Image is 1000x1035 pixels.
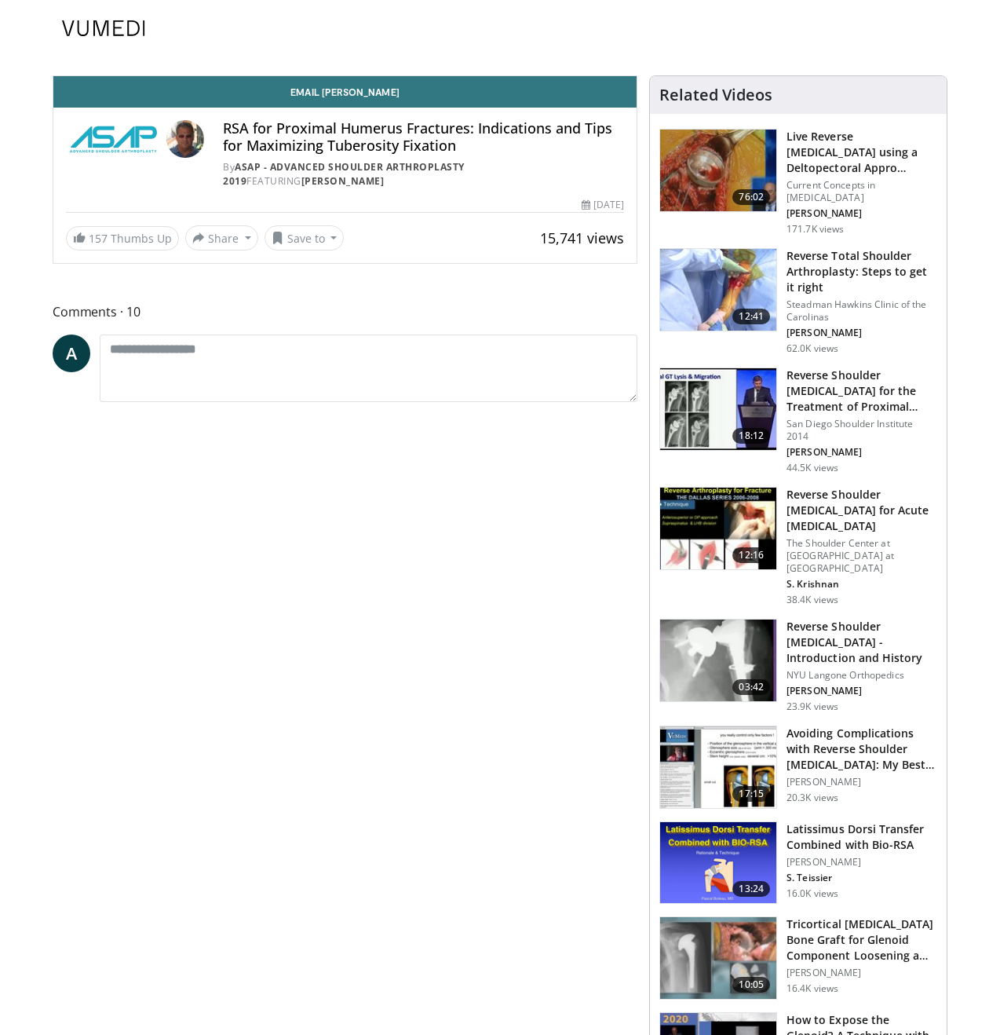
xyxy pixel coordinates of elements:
div: By FEATURING [223,160,624,188]
p: 20.3K views [786,792,838,804]
a: 12:41 Reverse Total Shoulder Arthroplasty: Steps to get it right Steadman Hawkins Clinic of the C... [659,248,937,355]
img: 684033_3.png.150x105_q85_crop-smart_upscale.jpg [660,130,776,211]
a: 03:42 Reverse Shoulder [MEDICAL_DATA] - Introduction and History NYU Langone Orthopedics [PERSON_... [659,619,937,713]
span: 12:16 [732,547,770,563]
h3: Avoiding Complications with Reverse Shoulder Arthroplasty: My Best Tips [786,726,937,773]
img: zucker_4.png.150x105_q85_crop-smart_upscale.jpg [660,620,776,701]
p: Sylvain Teissier [786,872,937,884]
a: 157 Thumbs Up [66,226,179,251]
span: 03:42 [732,679,770,695]
p: Joe Zuckerman [786,685,937,697]
a: 10:05 Tricortical [MEDICAL_DATA] Bone Graft for Glenoid Component Loosening a… [PERSON_NAME] 16.4... [659,916,937,1000]
a: 12:16 Reverse Shoulder [MEDICAL_DATA] for Acute [MEDICAL_DATA] The Shoulder Center at [GEOGRAPHIC... [659,487,937,606]
span: Comments 10 [53,302,637,322]
h3: Reverse Shoulder Arthroplasty for the Treatment of Proximal Humeral Fractures in the Elderly Patient [786,368,937,415]
h3: Latissimus Dorsi Transfer Combined with Bio-RSA [786,821,937,853]
h3: Live Reverse Total Shoulder Arthroplasty using a Deltopectoral Approach [786,129,937,176]
p: Gilles WALCH [786,207,937,220]
img: butch_reverse_arthroplasty_3.png.150x105_q85_crop-smart_upscale.jpg [660,488,776,569]
img: Avatar [166,120,204,158]
span: 10:05 [732,977,770,993]
p: 44.5K views [786,462,838,474]
p: Pascal Boileau [786,446,937,459]
p: 38.4K views [786,594,838,606]
img: Q2xRg7exoPLTwO8X4xMDoxOjA4MTsiGN.150x105_q85_crop-smart_upscale.jpg [660,368,776,450]
h4: RSA for Proximal Humerus Fractures: Indications and Tips for Maximizing Tuberosity Fixation [223,120,624,154]
h4: Related Videos [659,86,772,104]
p: 16.0K views [786,887,838,900]
a: A [53,335,90,372]
p: Sumant Krishnan [786,578,937,591]
p: San Diego Shoulder Institute 2014 [786,418,937,443]
button: Save to [265,225,345,251]
p: 62.0K views [786,342,838,355]
h3: Reverse Shoulder [MEDICAL_DATA] for Acute [MEDICAL_DATA] [786,487,937,534]
p: [PERSON_NAME] [786,776,937,788]
p: 171.7K views [786,223,844,236]
p: [PERSON_NAME] [786,967,937,979]
img: 326034_0000_1.png.150x105_q85_crop-smart_upscale.jpg [660,249,776,331]
p: 16.4K views [786,982,838,995]
a: Email [PERSON_NAME] [53,76,637,108]
a: 18:12 Reverse Shoulder [MEDICAL_DATA] for the Treatment of Proximal Humeral … San Diego Shoulder ... [659,368,937,474]
img: 54195_0000_3.png.150x105_q85_crop-smart_upscale.jpg [660,917,776,999]
a: 76:02 Live Reverse [MEDICAL_DATA] using a Deltopectoral Appro… Current Concepts in [MEDICAL_DATA]... [659,129,937,236]
a: ASAP - Advanced Shoulder ArthroPlasty 2019 [223,160,465,188]
div: [DATE] [582,198,624,212]
p: [PERSON_NAME] [786,856,937,869]
a: [PERSON_NAME] [301,174,385,188]
span: 12:41 [732,309,770,324]
p: Richard Hawkins [786,327,937,339]
img: 1e0542da-edd7-4b27-ad5a-0c5d6cc88b44.150x105_q85_crop-smart_upscale.jpg [660,726,776,808]
p: Current Concepts in [MEDICAL_DATA] [786,179,937,204]
h3: Reverse Total Shoulder Arthroplasty: Steps to get it right [786,248,937,295]
img: ASAP - Advanced Shoulder ArthroPlasty 2019 [66,120,160,158]
span: 76:02 [732,189,770,205]
p: Steadman Hawkins Clinic of the Carolinas [786,298,937,324]
span: 17:15 [732,786,770,802]
img: 0e1bc6ad-fcf8-411c-9e25-b7d1f0109c17.png.150x105_q85_crop-smart_upscale.png [660,822,776,904]
img: VuMedi Logo [62,20,145,36]
span: 15,741 views [540,229,624,247]
a: 17:15 Avoiding Complications with Reverse Shoulder [MEDICAL_DATA]: My Best T… [PERSON_NAME] 20.3K... [659,726,937,809]
button: Share [185,225,258,251]
p: NYU Langone Orthopedics [786,669,937,682]
p: The Shoulder Center at [GEOGRAPHIC_DATA] at [GEOGRAPHIC_DATA] [786,537,937,575]
span: 18:12 [732,428,770,444]
p: 23.9K views [786,700,838,713]
a: 13:24 Latissimus Dorsi Transfer Combined with Bio-RSA [PERSON_NAME] S. Teissier 16.0K views [659,821,937,905]
h3: Tricortical Iliac Crest Bone Graft for Glenoid Component Loosening and Bone Loss [786,916,937,964]
span: 157 [89,231,108,246]
h3: Reverse Shoulder [MEDICAL_DATA] - Introduction and History [786,619,937,666]
span: 13:24 [732,881,770,897]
